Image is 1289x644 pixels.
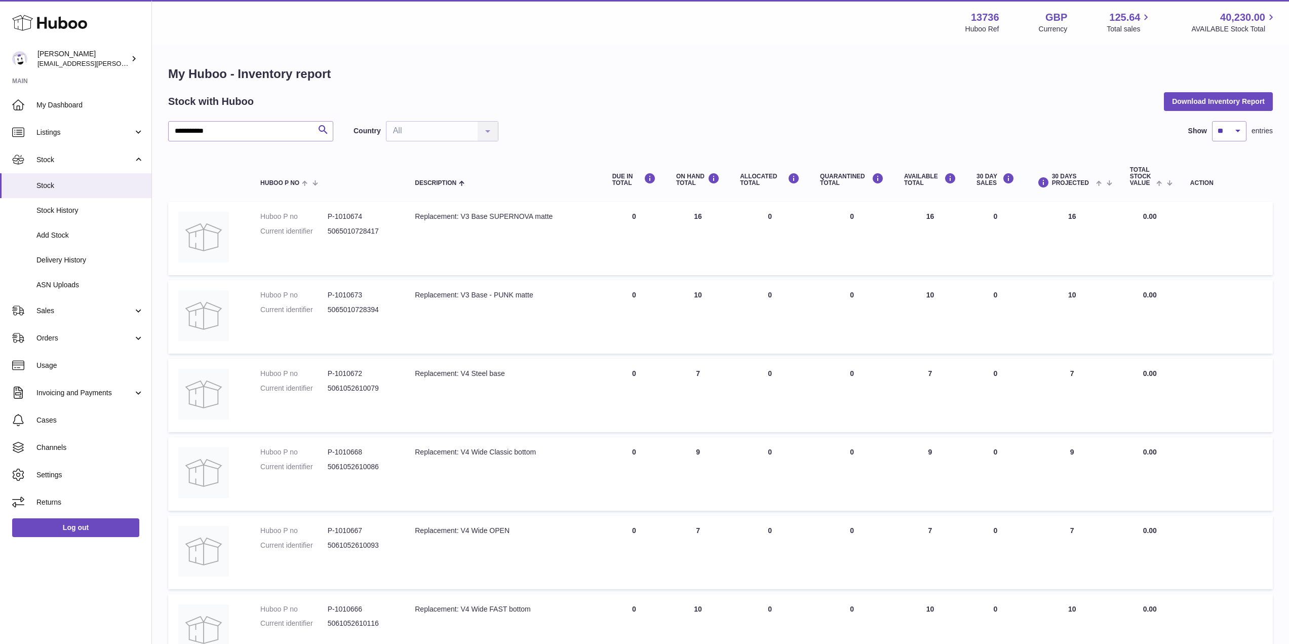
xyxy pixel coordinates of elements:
img: product image [178,447,229,498]
span: 0 [850,291,854,299]
div: Action [1190,180,1263,186]
dd: P-1010672 [328,369,395,378]
span: Invoicing and Payments [36,388,133,398]
div: DUE IN TOTAL [612,173,656,186]
dd: P-1010668 [328,447,395,457]
div: Replacement: V3 Base - PUNK matte [415,290,592,300]
span: Cases [36,415,144,425]
span: Orders [36,333,133,343]
span: Stock [36,155,133,165]
dd: 5061052610116 [328,619,395,628]
td: 10 [894,280,966,354]
div: Replacement: V4 Wide FAST bottom [415,604,592,614]
img: product image [178,369,229,420]
td: 7 [1025,516,1120,589]
td: 0 [966,202,1025,275]
a: 40,230.00 AVAILABLE Stock Total [1191,11,1277,34]
span: 0.00 [1143,291,1157,299]
div: Huboo Ref [965,24,999,34]
dt: Huboo P no [260,604,328,614]
span: 0.00 [1143,526,1157,535]
span: [EMAIL_ADDRESS][PERSON_NAME][DOMAIN_NAME] [37,59,203,67]
td: 10 [1025,280,1120,354]
dt: Current identifier [260,462,328,472]
td: 0 [730,437,810,511]
dd: 5061052610086 [328,462,395,472]
td: 0 [966,516,1025,589]
td: 10 [666,280,730,354]
td: 7 [666,359,730,432]
td: 9 [1025,437,1120,511]
dd: 5065010728394 [328,305,395,315]
div: Replacement: V4 Steel base [415,369,592,378]
img: product image [178,212,229,262]
span: 0 [850,605,854,613]
div: ON HAND Total [676,173,720,186]
div: QUARANTINED Total [820,173,884,186]
span: Stock History [36,206,144,215]
span: Sales [36,306,133,316]
span: 0 [850,448,854,456]
span: Huboo P no [260,180,299,186]
span: 0.00 [1143,369,1157,377]
td: 0 [966,437,1025,511]
dt: Huboo P no [260,526,328,536]
dt: Huboo P no [260,290,328,300]
td: 0 [602,516,666,589]
dt: Current identifier [260,226,328,236]
span: AVAILABLE Stock Total [1191,24,1277,34]
span: 125.64 [1109,11,1140,24]
div: Currency [1039,24,1068,34]
img: product image [178,526,229,577]
td: 7 [1025,359,1120,432]
td: 16 [666,202,730,275]
dd: 5061052610079 [328,384,395,393]
div: 30 DAY SALES [976,173,1014,186]
span: entries [1252,126,1273,136]
td: 9 [894,437,966,511]
span: 40,230.00 [1220,11,1265,24]
td: 0 [730,202,810,275]
dt: Huboo P no [260,212,328,221]
dd: P-1010673 [328,290,395,300]
div: AVAILABLE Total [904,173,956,186]
div: ALLOCATED Total [740,173,800,186]
span: 0.00 [1143,605,1157,613]
td: 0 [730,516,810,589]
img: product image [178,290,229,341]
strong: 13736 [971,11,999,24]
div: Replacement: V4 Wide OPEN [415,526,592,536]
span: 0 [850,212,854,220]
span: Description [415,180,456,186]
td: 0 [730,280,810,354]
a: Log out [12,518,139,537]
td: 7 [666,516,730,589]
td: 0 [602,280,666,354]
span: ASN Uploads [36,280,144,290]
dt: Current identifier [260,541,328,550]
span: Channels [36,443,144,452]
dd: P-1010674 [328,212,395,221]
td: 0 [966,359,1025,432]
dd: P-1010667 [328,526,395,536]
label: Show [1188,126,1207,136]
span: Returns [36,498,144,507]
span: Listings [36,128,133,137]
a: 125.64 Total sales [1107,11,1152,34]
dt: Current identifier [260,619,328,628]
span: Total stock value [1130,167,1154,187]
div: Replacement: V4 Wide Classic bottom [415,447,592,457]
td: 9 [666,437,730,511]
td: 16 [894,202,966,275]
button: Download Inventory Report [1164,92,1273,110]
div: Replacement: V3 Base SUPERNOVA matte [415,212,592,221]
span: Usage [36,361,144,370]
dd: P-1010666 [328,604,395,614]
span: Delivery History [36,255,144,265]
span: Add Stock [36,231,144,240]
td: 0 [602,437,666,511]
strong: GBP [1045,11,1067,24]
td: 0 [602,359,666,432]
span: 0.00 [1143,448,1157,456]
td: 0 [966,280,1025,354]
